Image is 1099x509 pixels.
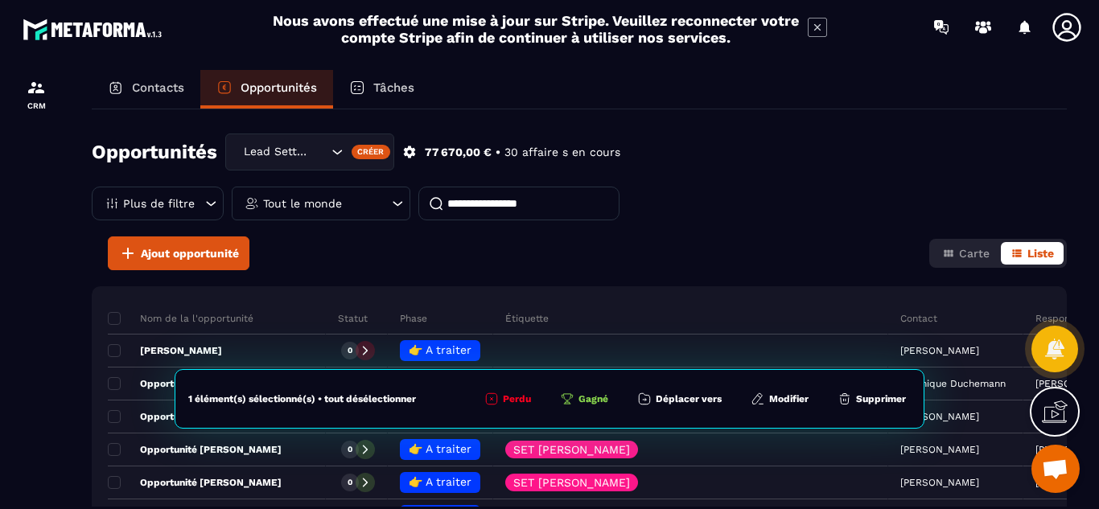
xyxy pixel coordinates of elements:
[272,12,800,46] h2: Nous avons effectué une mise à jour sur Stripe. Veuillez reconnecter votre compte Stripe afin de ...
[505,312,549,325] p: Étiquette
[200,70,333,109] a: Opportunités
[1001,242,1064,265] button: Liste
[141,245,239,261] span: Ajout opportunité
[27,78,46,97] img: formation
[504,145,620,160] p: 30 affaire s en cours
[1035,312,1096,325] p: Responsable
[480,391,536,407] button: Perdu
[352,145,391,159] div: Créer
[188,392,416,405] div: 1 élément(s) sélectionné(s) • tout désélectionner
[4,101,68,110] p: CRM
[108,344,222,357] p: [PERSON_NAME]
[833,391,911,407] button: Supprimer
[632,391,726,407] button: Déplacer vers
[348,477,352,488] p: 0
[496,145,500,160] p: •
[123,198,195,209] p: Plus de filtre
[132,80,184,95] p: Contacts
[225,133,394,170] div: Search for option
[409,343,471,356] span: 👉 A traiter
[409,475,471,488] span: 👉 A traiter
[108,377,304,390] p: Opportunité Veronique Duchemann
[338,312,368,325] p: Statut
[348,444,352,455] p: 0
[959,247,990,260] span: Carte
[900,312,937,325] p: Contact
[400,312,427,325] p: Phase
[348,345,352,356] p: 0
[513,477,630,488] p: SET [PERSON_NAME]
[108,443,282,456] p: Opportunité [PERSON_NAME]
[108,312,253,325] p: Nom de la l'opportunité
[240,143,311,161] span: Lead Setting
[333,70,430,109] a: Tâches
[4,66,68,122] a: formationformationCRM
[425,145,492,160] p: 77 670,00 €
[1031,445,1080,493] div: Ouvrir le chat
[311,143,327,161] input: Search for option
[108,476,282,489] p: Opportunité [PERSON_NAME]
[108,410,282,423] p: Opportunité [PERSON_NAME]
[409,442,471,455] span: 👉 A traiter
[241,80,317,95] p: Opportunités
[23,14,167,44] img: logo
[1027,247,1054,260] span: Liste
[746,391,813,407] button: Modifier
[555,391,613,407] button: Gagné
[92,136,217,168] h2: Opportunités
[373,80,414,95] p: Tâches
[108,236,249,270] button: Ajout opportunité
[263,198,342,209] p: Tout le monde
[513,444,630,455] p: SET [PERSON_NAME]
[932,242,999,265] button: Carte
[92,70,200,109] a: Contacts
